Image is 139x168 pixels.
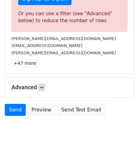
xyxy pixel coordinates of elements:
[11,36,116,41] small: [PERSON_NAME][EMAIL_ADDRESS][DOMAIN_NAME]
[11,84,128,91] h5: Advanced
[5,104,26,116] a: Send
[11,43,82,48] small: [EMAIL_ADDRESS][DOMAIN_NAME]
[11,50,116,55] small: [PERSON_NAME][EMAIL_ADDRESS][DOMAIN_NAME]
[11,59,38,67] a: +47 more
[57,104,105,116] a: Send Test Email
[27,104,55,116] a: Preview
[107,138,139,168] iframe: Chat Widget
[18,10,121,24] div: Or you can use a filter (see "Advanced" below) to reduce the number of rows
